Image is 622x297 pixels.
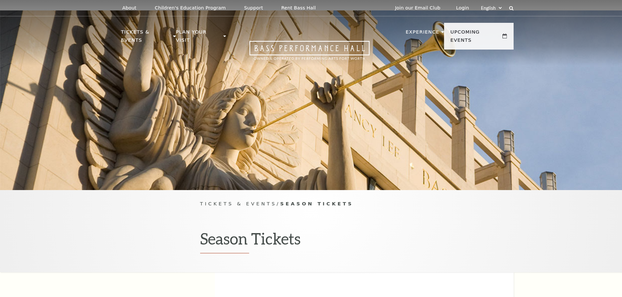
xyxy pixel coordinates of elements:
[280,201,353,206] span: Season Tickets
[200,229,422,253] h1: Season Tickets
[244,5,263,11] p: Support
[122,5,136,11] p: About
[121,28,172,48] p: Tickets & Events
[176,28,222,48] p: Plan Your Visit
[451,28,501,48] p: Upcoming Events
[281,5,316,11] p: Rent Bass Hall
[155,5,226,11] p: Children's Education Program
[200,200,422,208] p: /
[200,201,277,206] span: Tickets & Events
[480,5,503,11] select: Select:
[406,28,439,40] p: Experience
